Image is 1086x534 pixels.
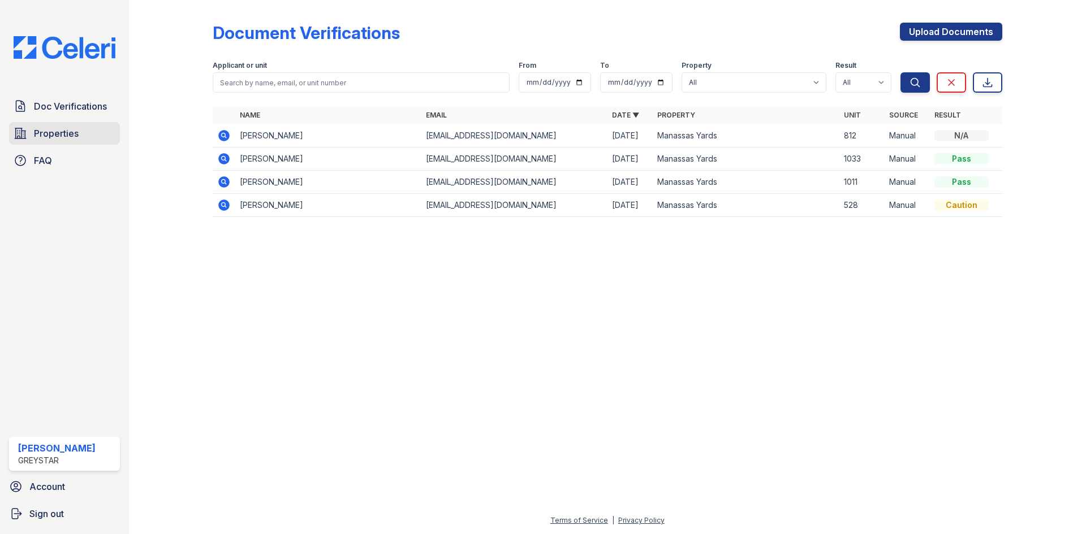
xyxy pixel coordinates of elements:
td: Manual [885,194,930,217]
div: Caution [934,199,989,211]
td: [PERSON_NAME] [235,124,421,147]
label: Applicant or unit [213,61,267,70]
div: [PERSON_NAME] [18,441,96,455]
td: Manual [885,147,930,171]
td: [EMAIL_ADDRESS][DOMAIN_NAME] [421,147,607,171]
a: Terms of Service [550,516,608,524]
td: Manassas Yards [653,194,839,217]
span: FAQ [34,154,52,167]
td: 528 [839,194,885,217]
div: Document Verifications [213,23,400,43]
label: To [600,61,609,70]
a: Account [5,475,124,498]
span: Properties [34,127,79,140]
a: Doc Verifications [9,95,120,118]
a: Source [889,111,918,119]
td: Manual [885,171,930,194]
td: Manassas Yards [653,171,839,194]
img: CE_Logo_Blue-a8612792a0a2168367f1c8372b55b34899dd931a85d93a1a3d3e32e68fde9ad4.png [5,36,124,59]
td: [DATE] [607,171,653,194]
label: From [519,61,536,70]
div: Pass [934,176,989,188]
a: Name [240,111,260,119]
a: Properties [9,122,120,145]
td: 812 [839,124,885,147]
input: Search by name, email, or unit number [213,72,510,93]
span: Account [29,480,65,493]
td: [DATE] [607,124,653,147]
a: Unit [844,111,861,119]
a: Result [934,111,961,119]
a: Privacy Policy [618,516,665,524]
span: Sign out [29,507,64,520]
a: Date ▼ [612,111,639,119]
label: Result [835,61,856,70]
div: Pass [934,153,989,164]
td: [PERSON_NAME] [235,147,421,171]
div: N/A [934,130,989,141]
div: Greystar [18,455,96,466]
td: 1033 [839,147,885,171]
td: 1011 [839,171,885,194]
td: Manassas Yards [653,147,839,171]
a: Email [426,111,447,119]
a: Upload Documents [900,23,1002,41]
a: Property [657,111,695,119]
td: Manual [885,124,930,147]
a: Sign out [5,502,124,525]
a: FAQ [9,149,120,172]
div: | [612,516,614,524]
td: Manassas Yards [653,124,839,147]
td: [EMAIL_ADDRESS][DOMAIN_NAME] [421,124,607,147]
td: [EMAIL_ADDRESS][DOMAIN_NAME] [421,194,607,217]
td: [PERSON_NAME] [235,171,421,194]
td: [DATE] [607,147,653,171]
td: [PERSON_NAME] [235,194,421,217]
td: [EMAIL_ADDRESS][DOMAIN_NAME] [421,171,607,194]
label: Property [682,61,712,70]
td: [DATE] [607,194,653,217]
span: Doc Verifications [34,99,107,113]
